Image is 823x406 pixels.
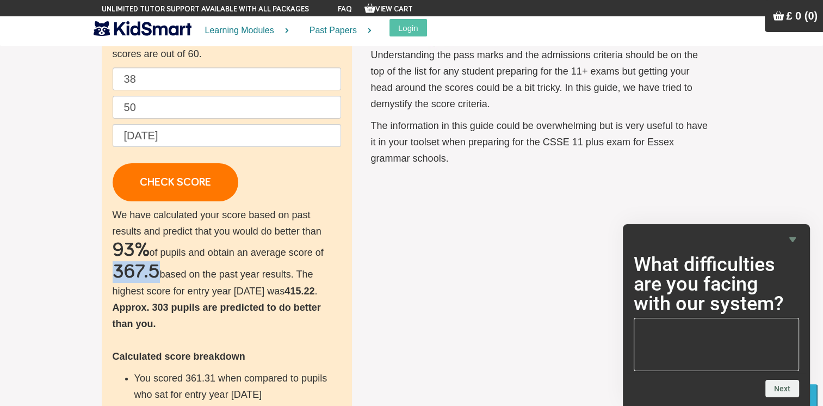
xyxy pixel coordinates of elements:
[113,163,238,201] a: CHECK SCORE
[371,118,711,167] p: The information in this guide could be overwhelming but is very useful to have it in your toolset...
[113,261,160,283] h2: 367.5
[113,351,245,362] b: Calculated score breakdown
[389,19,427,36] button: Login
[364,3,375,14] img: Your items in the shopping basket
[765,380,799,397] button: Next question
[113,67,341,90] input: English raw score
[634,233,799,397] div: What difficulties are you facing with our system?
[191,16,296,45] a: Learning Modules
[113,96,341,119] input: Maths raw score
[296,16,379,45] a: Past Papers
[364,5,413,13] a: View Cart
[786,10,818,22] span: £ 0 (0)
[94,19,191,38] img: KidSmart logo
[113,302,321,329] b: Approx. 303 pupils are predicted to do better than you.
[786,233,799,246] button: Hide survey
[634,318,799,371] textarea: What difficulties are you facing with our system?
[284,286,314,297] b: 415.22
[134,370,341,403] li: You scored 361.31 when compared to pupils who sat for entry year [DATE]
[338,5,352,13] a: FAQ
[113,239,150,261] h2: 93%
[371,47,711,112] p: Understanding the pass marks and the admissions criteria should be on the top of the list for any...
[634,255,799,313] h2: What difficulties are you facing with our system?
[113,124,341,147] input: Date of birth (d/m/y) e.g. 27/12/2007
[102,4,309,15] span: Unlimited tutor support available with all packages
[773,10,784,21] img: Your items in the shopping basket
